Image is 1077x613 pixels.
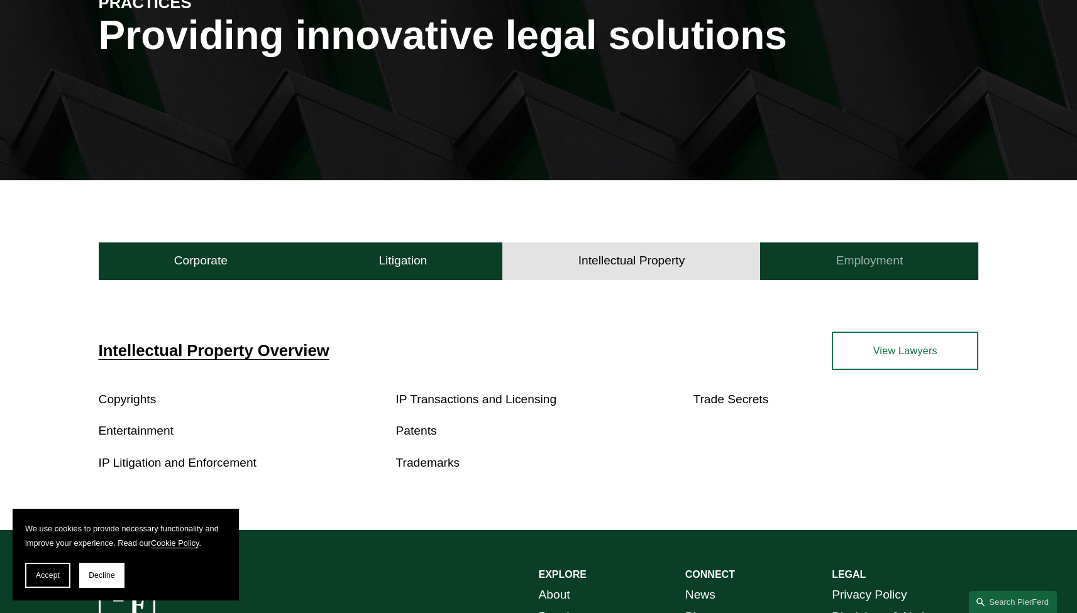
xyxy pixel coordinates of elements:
section: Cookie banner [13,509,239,600]
a: Cookie Policy [151,538,199,548]
a: Intellectual Property Overview [99,342,329,359]
button: Accept [25,563,70,588]
h4: Corporate [174,253,228,268]
h1: Providing innovative legal solutions [99,13,979,58]
a: View Lawyers [832,332,978,369]
a: Patents [396,424,437,437]
a: Search this site [969,591,1057,613]
a: IP Transactions and Licensing [396,393,557,406]
span: Decline [89,571,115,580]
p: We use cookies to provide necessary functionality and improve your experience. Read our . [25,521,226,550]
strong: LEGAL [832,569,866,580]
h4: Litigation [378,253,427,268]
a: Trade Secrets [693,393,768,406]
a: About [539,584,570,606]
h4: Intellectual Property [578,253,685,268]
a: News [685,584,715,606]
a: Trademarks [396,456,460,469]
span: Accept [36,571,60,580]
a: IP Litigation and Enforcement [99,456,257,469]
button: Decline [79,563,124,588]
h4: Employment [836,253,903,268]
a: Copyrights [99,393,157,406]
a: Entertainment [99,424,174,437]
strong: EXPLORE [539,569,587,580]
strong: CONNECT [685,569,735,580]
a: Privacy Policy [832,584,907,606]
